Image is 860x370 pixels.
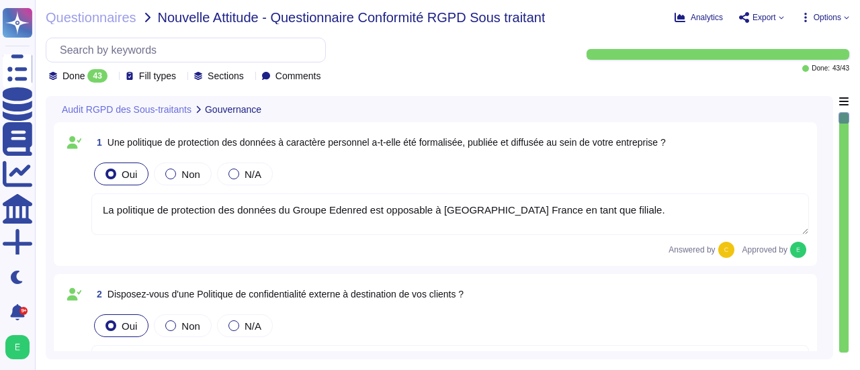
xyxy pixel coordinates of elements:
button: Analytics [675,12,723,23]
span: Questionnaires [46,11,136,24]
div: 9+ [19,307,28,315]
span: Oui [122,320,137,332]
span: Fill types [139,71,176,81]
span: Nouvelle Attitude - Questionnaire Conformité RGPD Sous traitant [158,11,546,24]
img: user [5,335,30,359]
span: Analytics [691,13,723,21]
span: Answered by [669,246,715,254]
span: Comments [275,71,321,81]
span: Options [814,13,841,21]
span: N/A [245,320,261,332]
span: Disposez-vous d'une Politique de confidentialité externe à destination de vos clients ? [107,289,464,299]
span: Export [752,13,776,21]
span: Sections [208,71,244,81]
span: Non [181,169,200,180]
button: user [3,332,39,362]
span: 1 [91,138,102,147]
span: 43 / 43 [832,65,849,72]
span: Approved by [742,246,787,254]
span: Non [181,320,200,332]
span: N/A [245,169,261,180]
img: user [718,242,734,258]
span: Oui [122,169,137,180]
span: 2 [91,289,102,299]
span: Done: [812,65,830,72]
span: Done [62,71,85,81]
input: Search by keywords [53,38,325,62]
span: Audit RGPD des Sous-traitants [62,105,191,114]
span: Gouvernance [205,105,261,114]
span: Une politique de protection des données à caractère personnel a-t-elle été formalisée, publiée et... [107,137,666,148]
div: 43 [87,69,107,83]
img: user [790,242,806,258]
textarea: La politique de protection des données du Groupe Edenred est opposable à [GEOGRAPHIC_DATA] France... [91,193,809,235]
